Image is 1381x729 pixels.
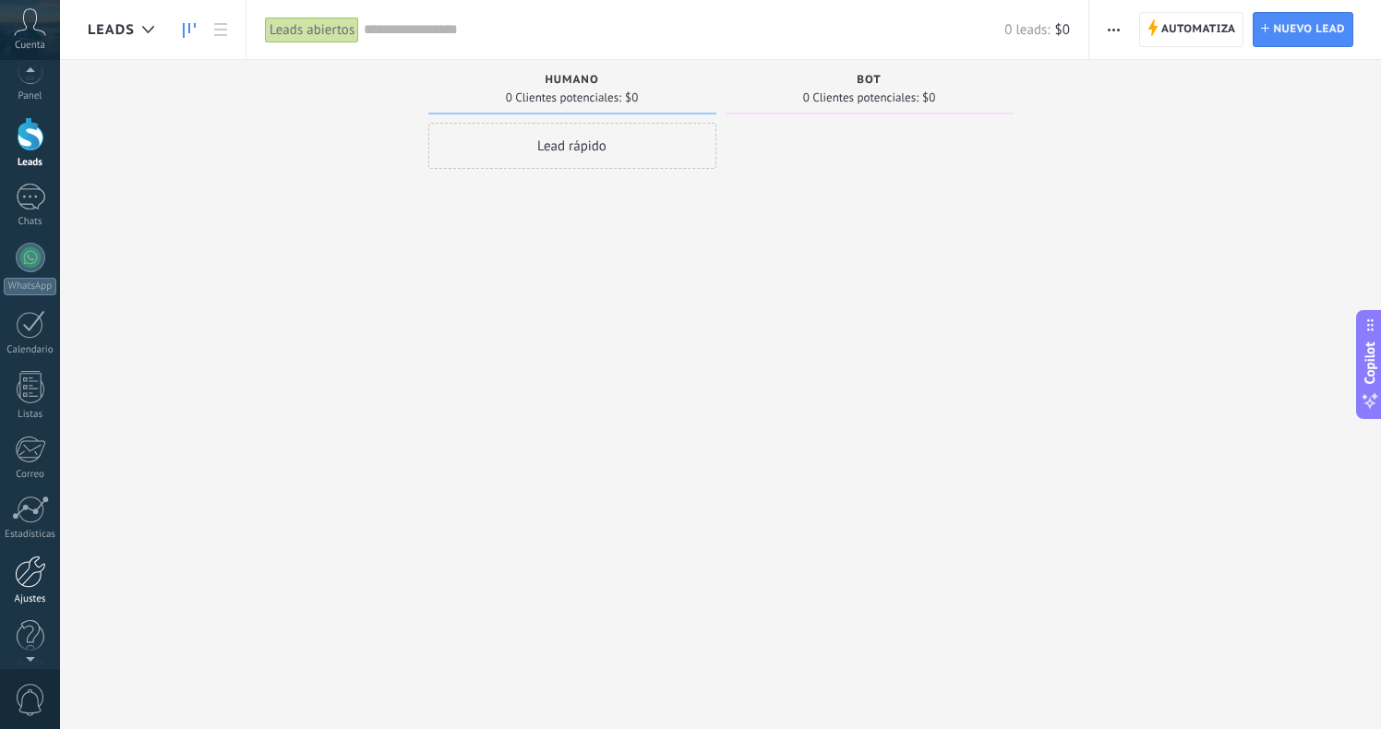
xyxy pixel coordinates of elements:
[205,12,236,48] a: Lista
[1055,21,1070,39] span: $0
[4,529,57,541] div: Estadísticas
[803,92,919,103] span: 0 Clientes potenciales:
[1004,21,1050,39] span: 0 leads:
[1253,12,1353,47] a: Nuevo lead
[4,469,57,481] div: Correo
[4,157,57,169] div: Leads
[922,92,935,103] span: $0
[4,409,57,421] div: Listas
[265,17,359,43] div: Leads abiertos
[1139,12,1244,47] a: Automatiza
[1361,342,1379,385] span: Copilot
[4,278,56,295] div: WhatsApp
[545,74,598,87] span: HUMANO
[1161,13,1236,46] span: Automatiza
[174,12,205,48] a: Leads
[1100,12,1127,47] button: Más
[4,216,57,228] div: Chats
[625,92,638,103] span: $0
[4,593,57,605] div: Ajustes
[1273,13,1345,46] span: Nuevo lead
[4,344,57,356] div: Calendario
[438,74,707,90] div: HUMANO
[857,74,881,87] span: BOT
[506,92,621,103] span: 0 Clientes potenciales:
[4,90,57,102] div: Panel
[735,74,1004,90] div: BOT
[88,21,135,39] span: Leads
[15,40,45,52] span: Cuenta
[428,123,716,169] div: Lead rápido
